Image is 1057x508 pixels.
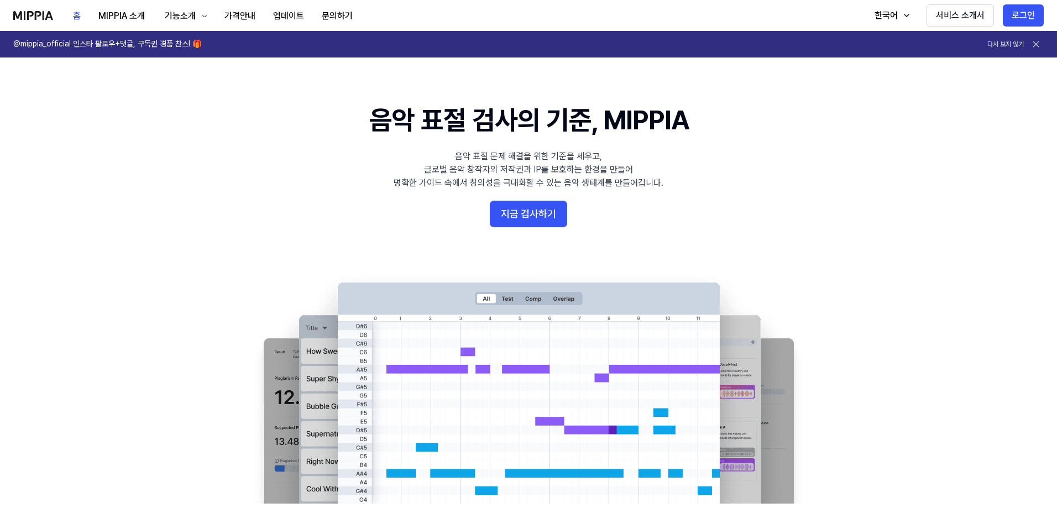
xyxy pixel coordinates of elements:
div: 음악 표절 문제 해결을 위한 기준을 세우고, 글로벌 음악 창작자의 저작권과 IP를 보호하는 환경을 만들어 명확한 가이드 속에서 창의성을 극대화할 수 있는 음악 생태계를 만들어... [394,150,663,190]
button: 업데이트 [264,5,313,27]
button: 서비스 소개서 [927,4,994,27]
div: 한국어 [872,9,900,22]
button: 다시 보지 않기 [987,40,1024,49]
button: MIPPIA 소개 [90,5,154,27]
button: 한국어 [864,4,918,27]
img: main Image [241,271,816,504]
button: 로그인 [1003,4,1044,27]
button: 홈 [64,5,90,27]
img: logo [13,11,53,20]
h1: 음악 표절 검사의 기준, MIPPIA [369,102,688,139]
h1: @mippia_official 인스타 팔로우+댓글, 구독권 경품 찬스! 🎁 [13,39,202,50]
button: 기능소개 [154,5,216,27]
button: 지금 검사하기 [490,201,567,227]
div: 기능소개 [163,9,198,23]
a: 홈 [64,1,90,31]
button: 문의하기 [313,5,362,27]
a: 업데이트 [264,1,313,31]
button: 가격안내 [216,5,264,27]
